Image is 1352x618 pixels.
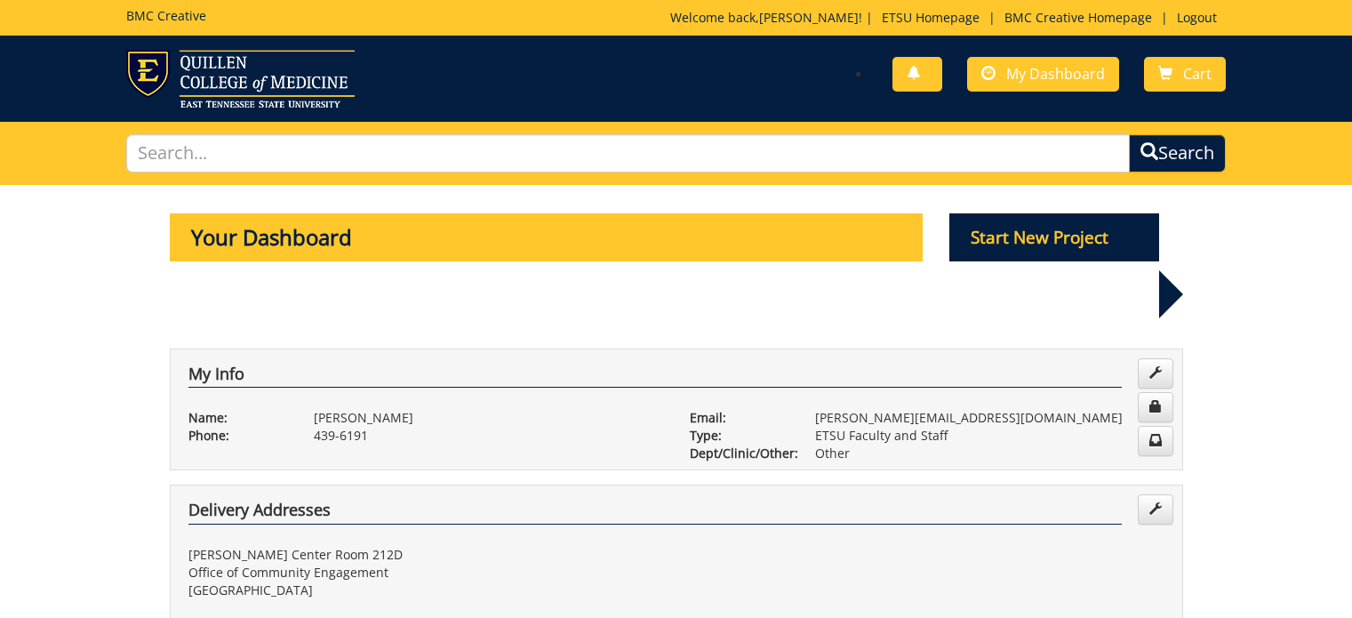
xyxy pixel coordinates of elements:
h5: BMC Creative [126,9,206,22]
p: Office of Community Engagement [188,564,663,582]
a: My Dashboard [967,57,1119,92]
p: Your Dashboard [170,213,924,261]
p: Dept/Clinic/Other: [690,445,788,462]
a: BMC Creative Homepage [996,9,1161,26]
h4: Delivery Addresses [188,502,1122,525]
p: [GEOGRAPHIC_DATA] [188,582,663,599]
a: Start New Project [949,230,1159,247]
p: [PERSON_NAME] [314,409,663,427]
a: [PERSON_NAME] [759,9,859,26]
span: Cart [1183,64,1212,84]
a: ETSU Homepage [873,9,988,26]
a: Cart [1144,57,1226,92]
p: [PERSON_NAME][EMAIL_ADDRESS][DOMAIN_NAME] [815,409,1164,427]
button: Search [1129,134,1226,173]
p: Name: [188,409,287,427]
p: 439-6191 [314,427,663,445]
p: Welcome back, ! | | | [670,9,1226,27]
h4: My Info [188,365,1122,389]
p: Phone: [188,427,287,445]
p: ETSU Faculty and Staff [815,427,1164,445]
a: Edit Info [1138,358,1173,389]
a: Change Communication Preferences [1138,426,1173,456]
a: Change Password [1138,392,1173,422]
p: Type: [690,427,788,445]
img: ETSU logo [126,50,355,108]
a: Edit Addresses [1138,494,1173,525]
p: Start New Project [949,213,1159,261]
a: Logout [1168,9,1226,26]
p: Other [815,445,1164,462]
span: My Dashboard [1006,64,1105,84]
p: Email: [690,409,788,427]
p: [PERSON_NAME] Center Room 212D [188,546,663,564]
input: Search... [126,134,1131,173]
